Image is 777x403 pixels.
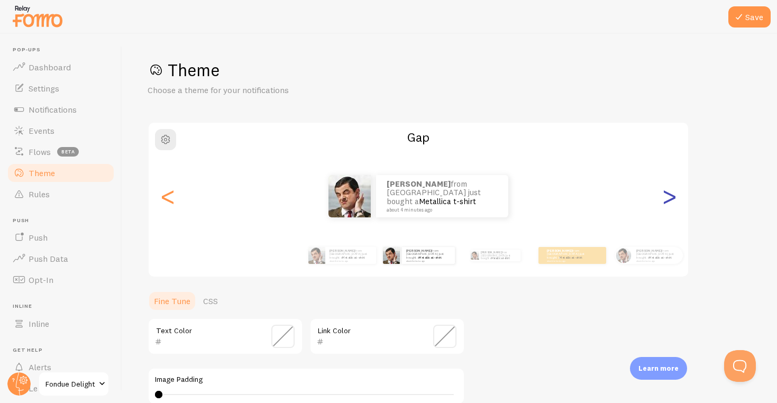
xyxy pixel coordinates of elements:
span: Settings [29,83,59,94]
strong: [PERSON_NAME] [330,249,355,253]
img: Fomo [308,247,325,264]
span: Inline [13,303,115,310]
a: Alerts [6,356,115,378]
h2: Gap [149,129,688,145]
span: Push [13,217,115,224]
small: about 4 minutes ago [387,207,495,213]
strong: [PERSON_NAME] [387,179,451,189]
p: from [GEOGRAPHIC_DATA] just bought a [547,249,589,262]
div: Learn more [630,357,687,380]
span: Opt-In [29,274,53,285]
span: Pop-ups [13,47,115,53]
div: Next slide [663,158,675,234]
p: from [GEOGRAPHIC_DATA] just bought a [387,180,498,213]
strong: [PERSON_NAME] [636,249,662,253]
a: Metallica t-shirt [419,196,476,206]
p: from [GEOGRAPHIC_DATA] just bought a [330,249,372,262]
span: Push [29,232,48,243]
p: from [GEOGRAPHIC_DATA] just bought a [636,249,679,262]
strong: [PERSON_NAME] [406,249,432,253]
p: Learn more [638,363,679,373]
a: Opt-In [6,269,115,290]
small: about 4 minutes ago [636,260,678,262]
a: Dashboard [6,57,115,78]
span: Flows [29,146,51,157]
small: about 4 minutes ago [406,260,450,262]
img: Fomo [383,247,400,264]
img: Fomo [470,251,479,260]
iframe: Help Scout Beacon - Open [724,350,756,382]
img: Fomo [328,175,371,217]
a: Push Data [6,248,115,269]
a: Inline [6,313,115,334]
a: Fine Tune [148,290,197,312]
span: Push Data [29,253,68,264]
span: Alerts [29,362,51,372]
a: Flows beta [6,141,115,162]
small: about 4 minutes ago [547,260,588,262]
strong: [PERSON_NAME] [547,249,572,253]
a: Settings [6,78,115,99]
a: Rules [6,184,115,205]
a: Metallica t-shirt [491,257,509,260]
span: Get Help [13,347,115,354]
span: Events [29,125,54,136]
a: Metallica t-shirt [419,255,442,260]
span: beta [57,147,79,157]
span: Theme [29,168,55,178]
img: fomo-relay-logo-orange.svg [11,3,64,30]
h1: Theme [148,59,752,81]
a: CSS [197,290,224,312]
a: Metallica t-shirt [649,255,672,260]
a: Push [6,227,115,248]
div: Previous slide [161,158,174,234]
span: Rules [29,189,50,199]
a: Metallica t-shirt [560,255,582,260]
strong: [PERSON_NAME] [481,251,502,254]
a: Metallica t-shirt [342,255,365,260]
span: Fondue Delight [45,378,96,390]
span: Notifications [29,104,77,115]
span: Inline [29,318,49,329]
span: Dashboard [29,62,71,72]
small: about 4 minutes ago [330,260,371,262]
a: Events [6,120,115,141]
label: Image Padding [155,375,458,384]
p: from [GEOGRAPHIC_DATA] just bought a [481,250,516,261]
a: Fondue Delight [38,371,109,397]
img: Fomo [616,248,631,263]
a: Notifications [6,99,115,120]
p: from [GEOGRAPHIC_DATA] just bought a [406,249,451,262]
p: Choose a theme for your notifications [148,84,401,96]
a: Theme [6,162,115,184]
